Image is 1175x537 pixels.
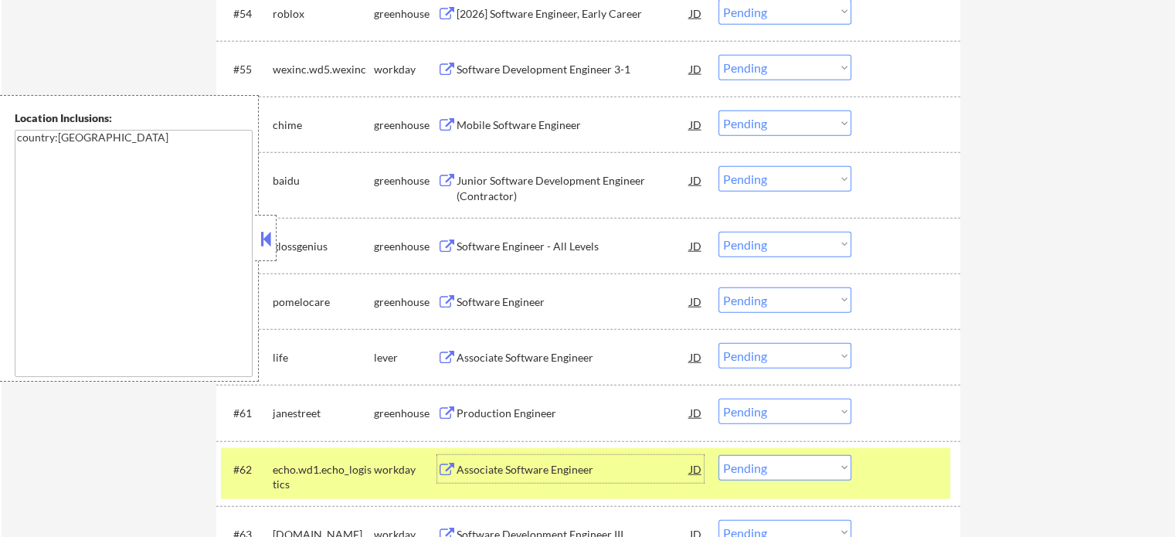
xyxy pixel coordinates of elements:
[457,462,690,478] div: Associate Software Engineer
[688,343,704,371] div: JD
[688,232,704,260] div: JD
[457,294,690,310] div: Software Engineer
[374,350,437,365] div: lever
[374,406,437,421] div: greenhouse
[374,294,437,310] div: greenhouse
[273,6,374,22] div: roblox
[374,239,437,254] div: greenhouse
[457,173,690,203] div: Junior Software Development Engineer (Contractor)
[273,294,374,310] div: pomelocare
[374,462,437,478] div: workday
[457,117,690,133] div: Mobile Software Engineer
[273,350,374,365] div: life
[273,117,374,133] div: chime
[273,173,374,189] div: baidu
[688,110,704,138] div: JD
[273,462,374,492] div: echo.wd1.echo_logistics
[15,110,253,126] div: Location Inclusions:
[374,62,437,77] div: workday
[374,117,437,133] div: greenhouse
[273,239,374,254] div: glossgenius
[688,55,704,83] div: JD
[457,62,690,77] div: Software Development Engineer 3-1
[688,455,704,483] div: JD
[457,350,690,365] div: Associate Software Engineer
[688,399,704,427] div: JD
[233,62,260,77] div: #55
[233,406,260,421] div: #61
[688,166,704,194] div: JD
[374,6,437,22] div: greenhouse
[688,287,704,315] div: JD
[233,6,260,22] div: #54
[457,239,690,254] div: Software Engineer - All Levels
[273,406,374,421] div: janestreet
[374,173,437,189] div: greenhouse
[457,406,690,421] div: Production Engineer
[457,6,690,22] div: [2026] Software Engineer, Early Career
[273,62,374,77] div: wexinc.wd5.wexinc
[233,462,260,478] div: #62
